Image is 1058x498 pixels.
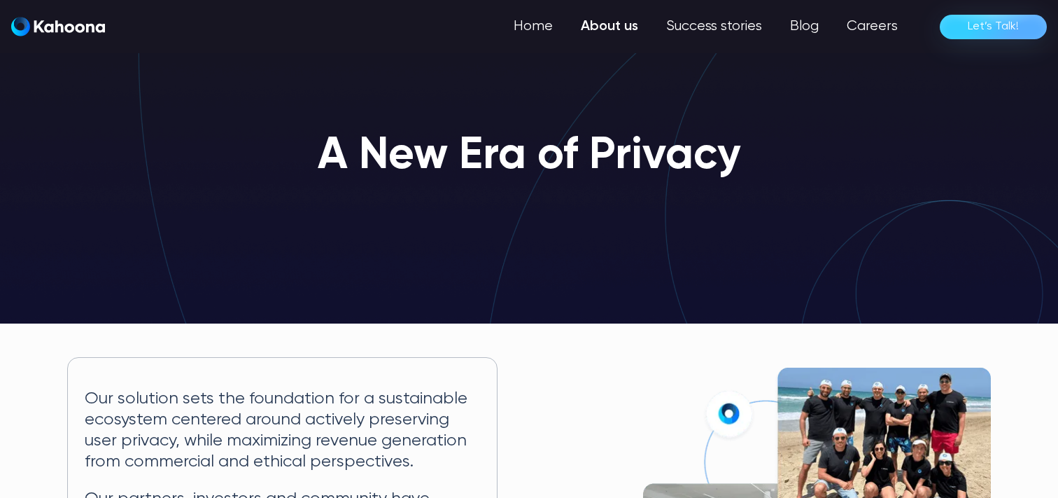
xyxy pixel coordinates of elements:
p: Our solution sets the foundation for a sustainable ecosystem centered around actively preserving ... [85,389,480,472]
a: Success stories [652,13,776,41]
a: Careers [833,13,912,41]
img: Kahoona logo white [11,17,105,36]
a: Home [500,13,567,41]
a: Blog [776,13,833,41]
a: About us [567,13,652,41]
h1: A New Era of Privacy [318,132,741,181]
div: Let’s Talk! [968,15,1019,38]
a: Kahoona logo blackKahoona logo white [11,17,105,37]
a: Let’s Talk! [940,15,1047,39]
